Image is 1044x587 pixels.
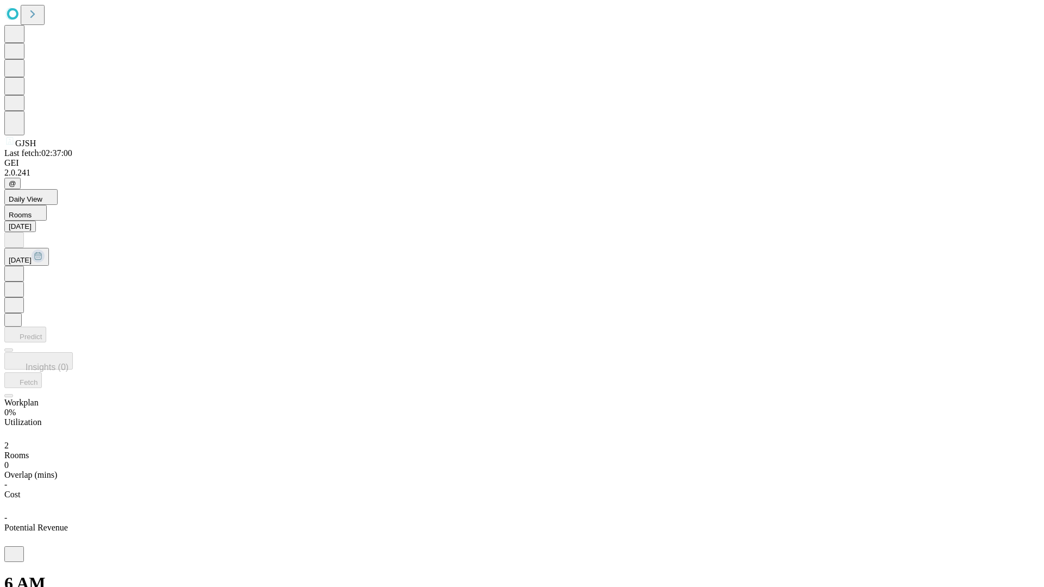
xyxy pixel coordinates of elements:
button: Daily View [4,189,58,205]
span: - [4,513,7,522]
button: Fetch [4,372,42,388]
span: Workplan [4,398,39,407]
span: @ [9,179,16,188]
button: [DATE] [4,248,49,266]
span: Daily View [9,195,42,203]
span: Rooms [4,451,29,460]
div: 2.0.241 [4,168,1040,178]
button: Insights (0) [4,352,73,370]
span: Insights (0) [26,363,69,372]
button: @ [4,178,21,189]
span: [DATE] [9,256,32,264]
span: Utilization [4,417,41,427]
span: Cost [4,490,20,499]
span: 2 [4,441,9,450]
span: Potential Revenue [4,523,68,532]
span: Rooms [9,211,32,219]
button: Predict [4,327,46,342]
span: GJSH [15,139,36,148]
button: Rooms [4,205,47,221]
span: 0 [4,460,9,470]
span: - [4,480,7,489]
div: GEI [4,158,1040,168]
span: Overlap (mins) [4,470,57,479]
span: 0% [4,408,16,417]
span: Last fetch: 02:37:00 [4,148,72,158]
button: [DATE] [4,221,36,232]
